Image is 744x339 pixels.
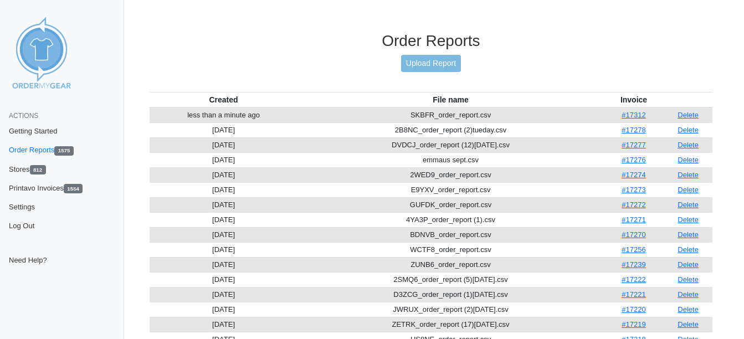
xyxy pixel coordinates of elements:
[678,230,699,239] a: Delete
[622,156,645,164] a: #17276
[622,201,645,209] a: #17272
[150,242,297,257] td: [DATE]
[297,227,604,242] td: BDNVB_order_report.csv
[297,152,604,167] td: emmaus sept.csv
[150,287,297,302] td: [DATE]
[622,186,645,194] a: #17273
[297,317,604,332] td: ZETRK_order_report (17)[DATE].csv
[678,171,699,179] a: Delete
[54,146,73,156] span: 1575
[622,171,645,179] a: #17274
[678,245,699,254] a: Delete
[150,152,297,167] td: [DATE]
[604,92,664,107] th: Invoice
[150,212,297,227] td: [DATE]
[297,137,604,152] td: DVDCJ_order_report (12)[DATE].csv
[678,320,699,328] a: Delete
[150,182,297,197] td: [DATE]
[297,272,604,287] td: 2SMQ6_order_report (5)[DATE].csv
[150,257,297,272] td: [DATE]
[9,112,38,120] span: Actions
[297,197,604,212] td: GUFDK_order_report.csv
[150,32,712,50] h3: Order Reports
[297,92,604,107] th: File name
[297,302,604,317] td: JWRUX_order_report (2)[DATE].csv
[150,197,297,212] td: [DATE]
[297,122,604,137] td: 2B8NC_order_report (2)tueday.csv
[297,107,604,123] td: SKBFR_order_report.csv
[64,184,83,193] span: 1554
[622,215,645,224] a: #17271
[297,287,604,302] td: D3ZCG_order_report (1)[DATE].csv
[622,245,645,254] a: #17256
[150,317,297,332] td: [DATE]
[622,126,645,134] a: #17278
[150,272,297,287] td: [DATE]
[678,156,699,164] a: Delete
[150,302,297,317] td: [DATE]
[150,137,297,152] td: [DATE]
[678,201,699,209] a: Delete
[678,260,699,269] a: Delete
[297,182,604,197] td: E9YXV_order_report.csv
[150,107,297,123] td: less than a minute ago
[678,111,699,119] a: Delete
[678,141,699,149] a: Delete
[150,227,297,242] td: [DATE]
[297,167,604,182] td: 2WED9_order_report.csv
[297,242,604,257] td: WCTF8_order_report.csv
[622,320,645,328] a: #17219
[622,260,645,269] a: #17239
[622,230,645,239] a: #17270
[622,305,645,314] a: #17220
[622,290,645,299] a: #17221
[150,167,297,182] td: [DATE]
[401,55,461,72] a: Upload Report
[150,92,297,107] th: Created
[297,257,604,272] td: ZUNB6_order_report.csv
[678,305,699,314] a: Delete
[150,122,297,137] td: [DATE]
[678,290,699,299] a: Delete
[678,126,699,134] a: Delete
[622,111,645,119] a: #17312
[297,212,604,227] td: 4YA3P_order_report (1).csv
[30,165,46,174] span: 812
[622,275,645,284] a: #17222
[678,186,699,194] a: Delete
[678,275,699,284] a: Delete
[678,215,699,224] a: Delete
[622,141,645,149] a: #17277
